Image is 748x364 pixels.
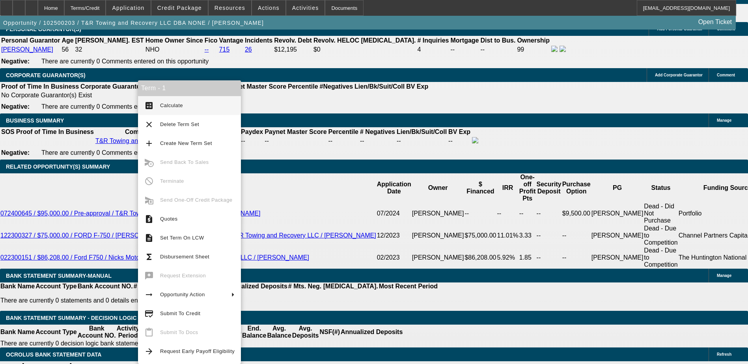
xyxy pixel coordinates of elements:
span: BANK STATEMENT SUMMARY-MANUAL [6,273,112,279]
mat-icon: description [144,233,154,243]
th: Application Date [377,173,412,202]
td: -- [562,247,591,269]
td: 12/2023 [377,225,412,247]
td: [PERSON_NAME] [591,225,644,247]
span: Create New Term Set [160,140,212,146]
td: -- [497,202,519,225]
b: BV Exp [448,128,470,135]
th: Avg. Deposits [292,325,319,340]
a: 022300151 / $86,208.00 / Ford F750 / Nicks Motorsports / T&R Towing and Recovery LLC / [PERSON_NAME] [0,254,309,261]
th: PG [591,173,644,202]
td: [PERSON_NAME] [412,202,464,225]
button: Activities [286,0,325,15]
td: -- [519,202,536,225]
td: -- [450,45,479,54]
b: Corporate Guarantor [80,83,143,90]
td: [PERSON_NAME] [412,247,464,269]
td: 02/2023 [377,247,412,269]
td: -- [396,137,447,145]
span: Activities [292,5,319,11]
mat-icon: arrow_forward [144,347,154,356]
th: Bank Account NO. [77,282,133,290]
th: # Of Periods [133,282,171,290]
td: 1.85 [519,247,536,269]
span: CORPORATE GUARANTOR(S) [6,72,86,78]
td: $9,500.00 [562,202,591,225]
button: Application [106,0,150,15]
th: SOS [1,128,15,136]
a: -- [205,46,209,53]
span: There are currently 0 Comments entered on this opportunity [41,58,209,65]
span: Bank Statement Summary - Decision Logic [6,315,137,321]
td: 32 [75,45,144,54]
span: Delete Term Set [160,121,199,127]
button: Actions [252,0,285,15]
a: [PERSON_NAME] [1,46,53,53]
td: -- [536,247,562,269]
span: BUSINESS SUMMARY [6,117,64,124]
b: Paynet Master Score [265,128,326,135]
mat-icon: calculate [144,101,154,110]
img: facebook-icon.png [551,46,558,52]
th: IRR [497,173,519,202]
mat-icon: credit_score [144,309,154,318]
th: Security Deposit [536,173,562,202]
td: Dead - Did Not Purchase [644,202,678,225]
b: Home Owner Since [145,37,203,44]
th: Annualized Deposits [225,282,287,290]
th: # Mts. Neg. [MEDICAL_DATA]. [288,282,379,290]
b: Negative: [1,149,30,156]
div: -- [265,137,326,145]
span: Resources [215,5,245,11]
td: -- [464,202,496,225]
th: Bank Account NO. [77,325,116,340]
b: [PERSON_NAME]. EST [75,37,144,44]
span: OCROLUS BANK STATEMENT DATA [6,351,101,358]
b: Paydex [241,128,263,135]
a: 072400645 / $95,000.00 / Pre-approval / T&R Towing and Recovery LLC / [PERSON_NAME] [0,210,260,217]
td: -- [448,137,471,145]
td: 4 [417,45,449,54]
b: Ownership [517,37,550,44]
th: Account Type [35,325,77,340]
span: There are currently 0 Comments entered on this opportunity [41,103,209,110]
b: Personal Guarantor [1,37,60,44]
td: 07/2024 [377,202,412,225]
mat-icon: add [144,139,154,148]
span: Calculate [160,102,183,108]
th: Avg. Balance [267,325,291,340]
b: Lien/Bk/Suit/Coll [354,83,405,90]
span: Manage [717,273,731,278]
td: $86,208.00 [464,247,496,269]
b: #Negatives [320,83,353,90]
th: Most Recent Period [379,282,438,290]
td: 11.01% [497,225,519,247]
td: Dead - Due to Competition [644,247,678,269]
img: facebook-icon.png [472,137,478,143]
th: Activity Period [116,325,140,340]
td: No Corporate Guarantor(s) Exist [1,91,432,99]
b: Revolv. HELOC [MEDICAL_DATA]. [313,37,416,44]
td: $0 [313,45,416,54]
th: $ Financed [464,173,496,202]
td: [PERSON_NAME] [591,202,644,225]
td: -- [536,202,562,225]
span: Application [112,5,144,11]
mat-icon: clear [144,120,154,129]
td: -- [562,225,591,247]
button: Credit Package [151,0,208,15]
b: BV Exp [406,83,428,90]
span: Add Corporate Guarantor [655,73,703,77]
th: End. Balance [242,325,267,340]
b: # Inquiries [417,37,449,44]
th: Status [644,173,678,202]
b: Lien/Bk/Suit/Coll [397,128,447,135]
td: -- [241,137,263,145]
b: Age [62,37,73,44]
span: RELATED OPPORTUNITY(S) SUMMARY [6,163,110,170]
span: There are currently 0 Comments entered on this opportunity [41,149,209,156]
span: Comment [717,73,735,77]
th: One-off Profit Pts [519,173,536,202]
span: Opportunity Action [160,292,205,297]
mat-icon: arrow_right_alt [144,290,154,299]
